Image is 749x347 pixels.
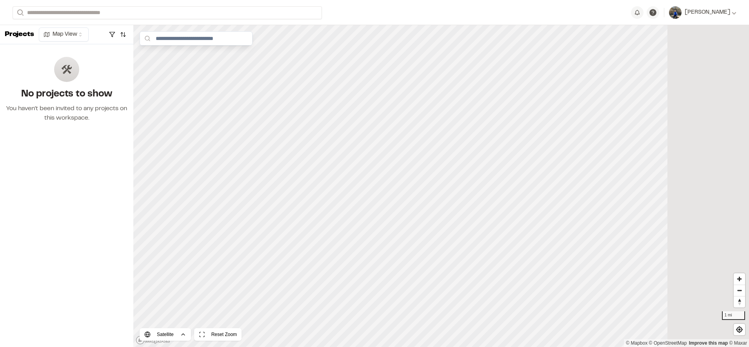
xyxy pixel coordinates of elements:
button: Reset Zoom [194,328,242,341]
button: Find my location [734,324,745,335]
a: Map feedback [689,340,728,346]
div: You haven't been invited to any projects on this workspace. [6,104,127,123]
button: Satellite [140,328,191,341]
canvas: Map [133,25,667,347]
button: Search [13,6,27,19]
button: Zoom out [734,285,745,296]
a: Mapbox [626,340,647,346]
p: Projects [5,29,34,40]
button: [PERSON_NAME] [669,6,736,19]
span: [PERSON_NAME] [685,8,730,17]
a: OpenStreetMap [649,340,687,346]
h2: No projects to show [6,88,127,101]
button: Reset bearing to north [734,296,745,307]
button: Zoom in [734,273,745,285]
div: 1 mi [722,311,745,320]
a: Mapbox logo [136,336,170,345]
img: User [669,6,682,19]
span: Reset bearing to north [734,296,745,307]
a: Maxar [729,340,747,346]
